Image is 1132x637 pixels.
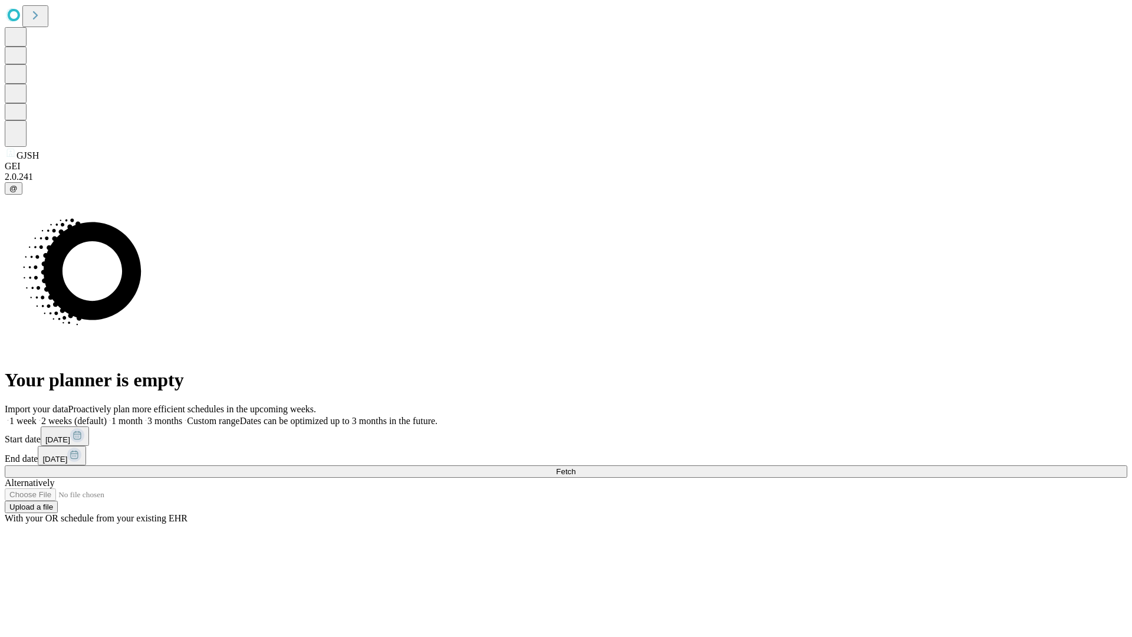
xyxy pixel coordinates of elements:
span: Custom range [187,416,239,426]
div: End date [5,446,1127,465]
span: With your OR schedule from your existing EHR [5,513,187,523]
span: [DATE] [45,435,70,444]
span: Proactively plan more efficient schedules in the upcoming weeks. [68,404,316,414]
button: [DATE] [38,446,86,465]
span: @ [9,184,18,193]
button: [DATE] [41,426,89,446]
div: 2.0.241 [5,172,1127,182]
button: @ [5,182,22,195]
span: 3 months [147,416,182,426]
span: 2 weeks (default) [41,416,107,426]
span: 1 week [9,416,37,426]
h1: Your planner is empty [5,369,1127,391]
span: Dates can be optimized up to 3 months in the future. [240,416,437,426]
div: Start date [5,426,1127,446]
span: Import your data [5,404,68,414]
div: GEI [5,161,1127,172]
span: GJSH [17,150,39,160]
button: Fetch [5,465,1127,478]
button: Upload a file [5,501,58,513]
span: [DATE] [42,455,67,464]
span: 1 month [111,416,143,426]
span: Alternatively [5,478,54,488]
span: Fetch [556,467,575,476]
